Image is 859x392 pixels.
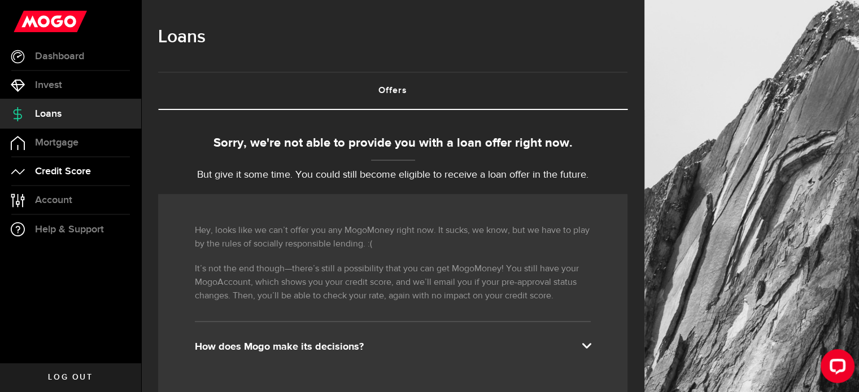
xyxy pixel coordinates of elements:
[158,23,627,52] h1: Loans
[158,168,627,183] p: But give it some time. You could still become eligible to receive a loan offer in the future.
[35,195,72,205] span: Account
[195,224,591,251] p: Hey, looks like we can’t offer you any MogoMoney right now. It sucks, we know, but we have to pla...
[35,138,79,148] span: Mortgage
[158,134,627,153] div: Sorry, we're not able to provide you with a loan offer right now.
[35,109,62,119] span: Loans
[35,166,91,177] span: Credit Score
[195,340,591,354] div: How does Mogo make its decisions?
[48,373,93,381] span: Log out
[158,72,627,110] ul: Tabs Navigation
[35,224,104,235] span: Help & Support
[158,73,627,109] a: Offers
[195,262,591,303] p: It’s not the end though—there’s still a possibility that you can get MogoMoney! You still have yo...
[35,80,62,90] span: Invest
[35,51,84,61] span: Dashboard
[812,345,859,392] iframe: LiveChat chat widget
